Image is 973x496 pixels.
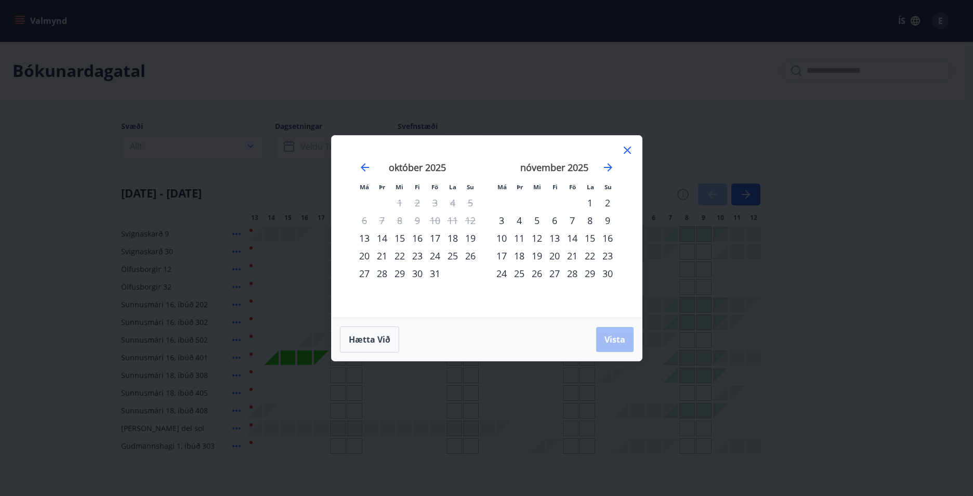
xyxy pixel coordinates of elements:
[462,212,479,229] td: Not available. sunnudagur, 12. október 2025
[553,183,558,191] small: Fi
[462,247,479,265] td: Choose sunnudagur, 26. október 2025 as your check-in date. It’s available.
[493,229,510,247] div: 10
[391,229,409,247] td: Choose miðvikudagur, 15. október 2025 as your check-in date. It’s available.
[356,247,373,265] td: Choose mánudagur, 20. október 2025 as your check-in date. It’s available.
[599,229,616,247] td: Choose sunnudagur, 16. nóvember 2025 as your check-in date. It’s available.
[563,247,581,265] td: Choose föstudagur, 21. nóvember 2025 as your check-in date. It’s available.
[493,265,510,282] td: Choose mánudagur, 24. nóvember 2025 as your check-in date. It’s available.
[426,247,444,265] div: 24
[517,183,523,191] small: Þr
[563,265,581,282] td: Choose föstudagur, 28. nóvember 2025 as your check-in date. It’s available.
[373,247,391,265] td: Choose þriðjudagur, 21. október 2025 as your check-in date. It’s available.
[373,212,391,229] td: Not available. þriðjudagur, 7. október 2025
[389,161,446,174] strong: október 2025
[528,229,546,247] td: Choose miðvikudagur, 12. nóvember 2025 as your check-in date. It’s available.
[602,161,614,174] div: Move forward to switch to the next month.
[493,265,510,282] div: 24
[444,247,462,265] td: Choose laugardagur, 25. október 2025 as your check-in date. It’s available.
[599,247,616,265] td: Choose sunnudagur, 23. nóvember 2025 as your check-in date. It’s available.
[581,265,599,282] div: 29
[581,229,599,247] td: Choose laugardagur, 15. nóvember 2025 as your check-in date. It’s available.
[563,212,581,229] div: 7
[599,212,616,229] td: Choose sunnudagur, 9. nóvember 2025 as your check-in date. It’s available.
[356,212,373,229] td: Not available. mánudagur, 6. október 2025
[546,265,563,282] div: 27
[409,265,426,282] td: Choose fimmtudagur, 30. október 2025 as your check-in date. It’s available.
[409,212,426,229] td: Not available. fimmtudagur, 9. október 2025
[510,212,528,229] div: 4
[599,247,616,265] div: 23
[599,229,616,247] div: 16
[409,194,426,212] td: Not available. fimmtudagur, 2. október 2025
[528,212,546,229] div: 5
[528,265,546,282] td: Choose miðvikudagur, 26. nóvember 2025 as your check-in date. It’s available.
[391,247,409,265] div: 22
[409,247,426,265] td: Choose fimmtudagur, 23. október 2025 as your check-in date. It’s available.
[340,327,399,353] button: Hætta við
[444,212,462,229] td: Not available. laugardagur, 11. október 2025
[391,194,409,212] td: Not available. miðvikudagur, 1. október 2025
[462,229,479,247] td: Choose sunnudagur, 19. október 2025 as your check-in date. It’s available.
[444,194,462,212] td: Not available. laugardagur, 4. október 2025
[349,334,390,345] span: Hætta við
[563,265,581,282] div: 28
[581,229,599,247] div: 15
[426,265,444,282] div: 31
[373,265,391,282] td: Choose þriðjudagur, 28. október 2025 as your check-in date. It’s available.
[493,247,510,265] div: 17
[510,229,528,247] td: Choose þriðjudagur, 11. nóvember 2025 as your check-in date. It’s available.
[528,265,546,282] div: 26
[409,247,426,265] div: 23
[599,265,616,282] div: 30
[493,229,510,247] td: Choose mánudagur, 10. nóvember 2025 as your check-in date. It’s available.
[581,194,599,212] td: Choose laugardagur, 1. nóvember 2025 as your check-in date. It’s available.
[563,229,581,247] td: Choose föstudagur, 14. nóvember 2025 as your check-in date. It’s available.
[581,247,599,265] td: Choose laugardagur, 22. nóvember 2025 as your check-in date. It’s available.
[581,212,599,229] td: Choose laugardagur, 8. nóvember 2025 as your check-in date. It’s available.
[581,212,599,229] div: 8
[493,212,510,229] td: Choose mánudagur, 3. nóvember 2025 as your check-in date. It’s available.
[356,229,373,247] div: 13
[426,265,444,282] td: Choose föstudagur, 31. október 2025 as your check-in date. It’s available.
[510,212,528,229] td: Choose þriðjudagur, 4. nóvember 2025 as your check-in date. It’s available.
[546,212,563,229] td: Choose fimmtudagur, 6. nóvember 2025 as your check-in date. It’s available.
[563,229,581,247] div: 14
[344,148,629,305] div: Calendar
[462,194,479,212] td: Not available. sunnudagur, 5. október 2025
[444,229,462,247] td: Choose laugardagur, 18. október 2025 as your check-in date. It’s available.
[510,229,528,247] div: 11
[546,229,563,247] div: 13
[587,183,594,191] small: La
[563,212,581,229] td: Choose föstudagur, 7. nóvember 2025 as your check-in date. It’s available.
[415,183,420,191] small: Fi
[426,212,444,229] td: Not available. föstudagur, 10. október 2025
[599,194,616,212] div: 2
[510,247,528,265] td: Choose þriðjudagur, 18. nóvember 2025 as your check-in date. It’s available.
[356,229,373,247] td: Choose mánudagur, 13. október 2025 as your check-in date. It’s available.
[533,183,541,191] small: Mi
[444,247,462,265] div: 25
[356,265,373,282] td: Choose mánudagur, 27. október 2025 as your check-in date. It’s available.
[426,229,444,247] div: 17
[520,161,588,174] strong: nóvember 2025
[569,183,576,191] small: Fö
[391,212,409,229] td: Not available. miðvikudagur, 8. október 2025
[563,247,581,265] div: 21
[510,247,528,265] div: 18
[528,247,546,265] div: 19
[497,183,507,191] small: Má
[373,229,391,247] td: Choose þriðjudagur, 14. október 2025 as your check-in date. It’s available.
[409,265,426,282] div: 30
[528,247,546,265] td: Choose miðvikudagur, 19. nóvember 2025 as your check-in date. It’s available.
[599,194,616,212] td: Choose sunnudagur, 2. nóvember 2025 as your check-in date. It’s available.
[396,183,403,191] small: Mi
[373,265,391,282] div: 28
[510,265,528,282] td: Choose þriðjudagur, 25. nóvember 2025 as your check-in date. It’s available.
[599,212,616,229] div: 9
[581,247,599,265] div: 22
[431,183,438,191] small: Fö
[546,229,563,247] td: Choose fimmtudagur, 13. nóvember 2025 as your check-in date. It’s available.
[360,183,369,191] small: Má
[510,265,528,282] div: 25
[528,212,546,229] td: Choose miðvikudagur, 5. nóvember 2025 as your check-in date. It’s available.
